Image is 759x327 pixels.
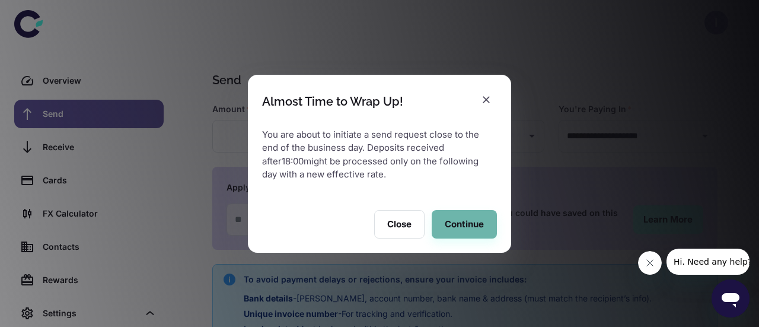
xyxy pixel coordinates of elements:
div: Almost Time to Wrap Up! [262,94,403,109]
p: You are about to initiate a send request close to the end of the business day. Deposits received ... [262,128,497,182]
iframe: Button to launch messaging window [712,280,750,318]
iframe: Close message [638,251,662,275]
span: Hi. Need any help? [7,8,85,18]
button: Close [374,210,425,239]
button: Continue [432,210,497,239]
iframe: Message from company [666,249,750,275]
